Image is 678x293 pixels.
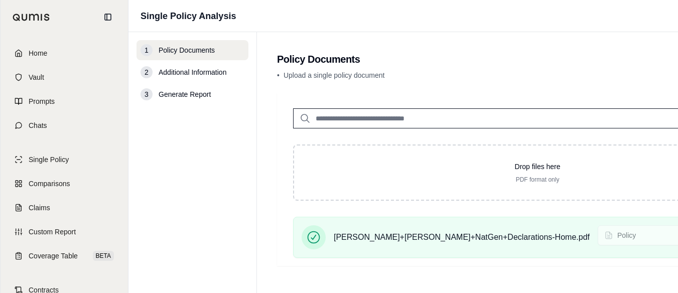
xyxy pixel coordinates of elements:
[7,221,122,243] a: Custom Report
[141,44,153,56] div: 1
[284,71,385,79] span: Upload a single policy document
[29,203,50,213] span: Claims
[159,67,226,77] span: Additional Information
[7,90,122,112] a: Prompts
[100,9,116,25] button: Collapse sidebar
[7,197,122,219] a: Claims
[93,251,114,261] span: BETA
[29,96,55,106] span: Prompts
[159,89,211,99] span: Generate Report
[29,48,47,58] span: Home
[29,179,70,189] span: Comparisons
[7,42,122,64] a: Home
[141,9,236,23] h1: Single Policy Analysis
[29,227,76,237] span: Custom Report
[277,71,280,79] span: •
[334,231,590,243] span: [PERSON_NAME]+[PERSON_NAME]+NatGen+Declarations-Home.pdf
[7,66,122,88] a: Vault
[29,251,78,261] span: Coverage Table
[141,88,153,100] div: 3
[7,149,122,171] a: Single Policy
[29,120,47,130] span: Chats
[7,114,122,136] a: Chats
[7,173,122,195] a: Comparisons
[141,66,153,78] div: 2
[159,45,215,55] span: Policy Documents
[29,72,44,82] span: Vault
[13,14,50,21] img: Qumis Logo
[7,245,122,267] a: Coverage TableBETA
[29,155,69,165] span: Single Policy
